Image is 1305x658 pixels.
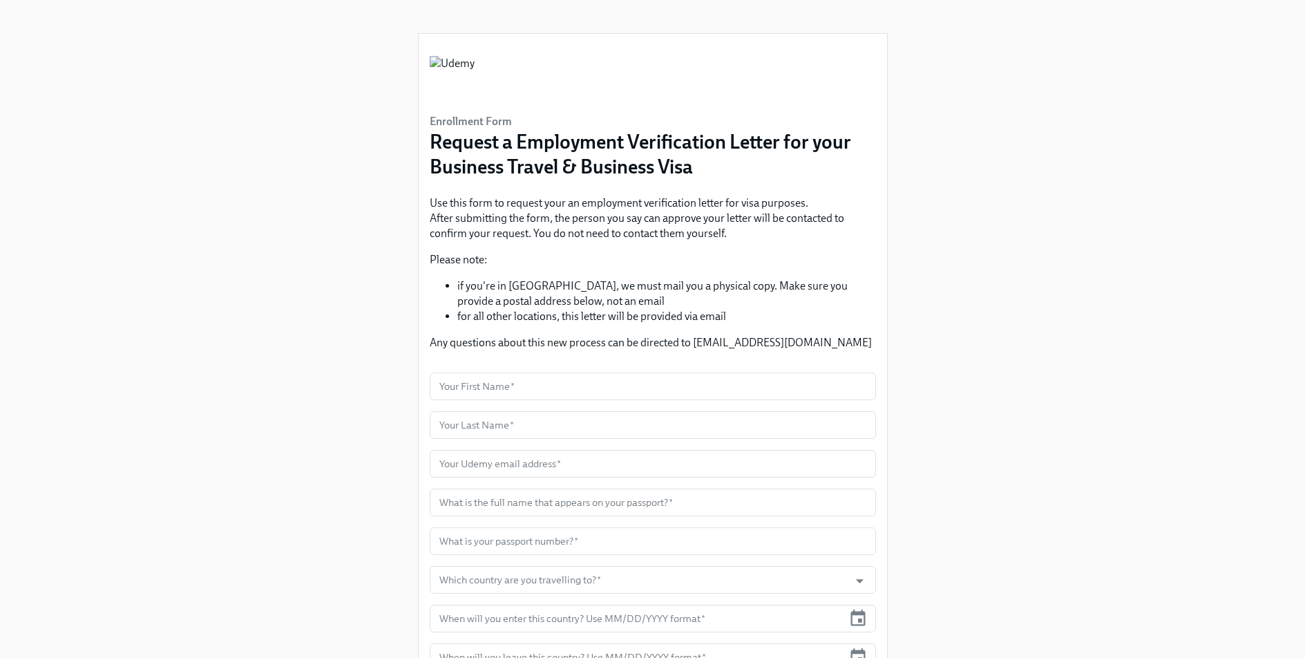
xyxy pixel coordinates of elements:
[430,196,876,241] p: Use this form to request your an employment verification letter for visa purposes. After submitti...
[430,56,475,97] img: Udemy
[849,570,870,592] button: Open
[430,605,844,632] input: MM/DD/YYYY
[430,252,876,267] p: Please note:
[430,335,876,350] p: Any questions about this new process can be directed to [EMAIL_ADDRESS][DOMAIN_NAME]
[457,309,876,324] li: for all other locations, this letter will be provided via email
[430,114,876,129] h6: Enrollment Form
[457,279,876,309] li: if you're in [GEOGRAPHIC_DATA], we must mail you a physical copy. Make sure you provide a postal ...
[430,129,876,179] h3: Request a Employment Verification Letter for your Business Travel & Business Visa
